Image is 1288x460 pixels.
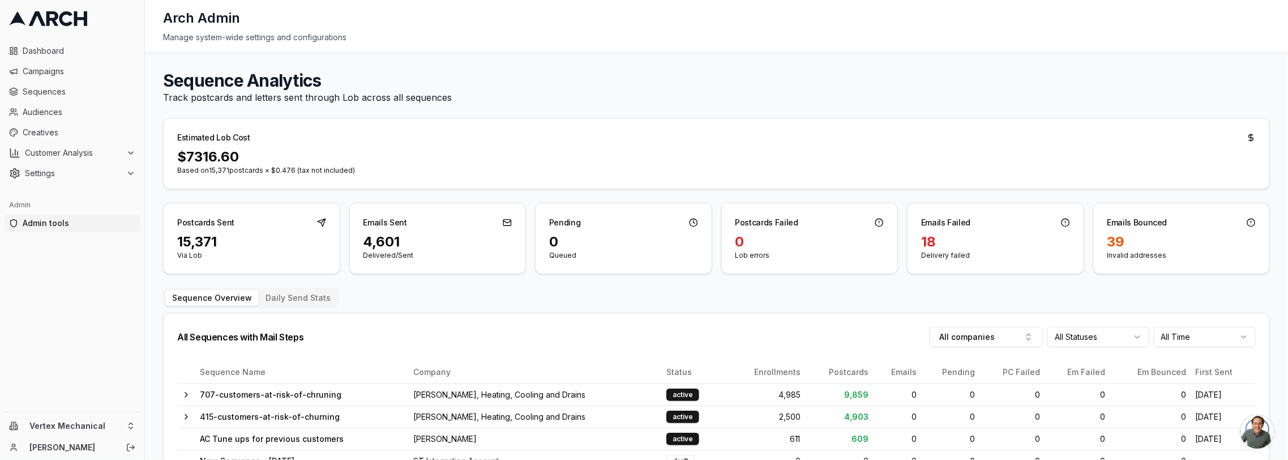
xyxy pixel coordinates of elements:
td: [DATE] [1191,384,1256,406]
p: Delivered/Sent [363,251,512,260]
td: 0 [1045,406,1110,428]
button: Vertex Mechanical [5,417,140,435]
td: 707-customers-at-risk-of-chruning [195,384,409,406]
a: Dashboard [5,42,140,60]
td: 0 [921,428,979,450]
th: Emails [873,361,921,384]
td: 0 [979,406,1045,428]
td: 0 [873,428,921,450]
th: Pending [921,361,979,384]
td: 0 [979,384,1045,406]
span: Audiences [23,107,135,118]
div: Emails Bounced [1107,217,1167,228]
div: 0 [735,233,884,251]
p: Via Lob [177,251,326,260]
div: Postcards Failed [735,217,798,228]
div: active [666,411,699,423]
span: 9,859 [844,390,868,399]
button: All companies [930,327,1043,347]
td: 0 [1110,384,1191,406]
div: 4,601 [363,233,512,251]
div: 18 [921,233,1070,251]
a: Audiences [5,103,140,121]
td: 0 [921,406,979,428]
span: Campaigns [23,66,135,77]
td: [PERSON_NAME], Heating, Cooling and Drains [409,406,662,428]
th: Sequence Name [195,361,409,384]
button: Settings [5,164,140,182]
div: 39 [1107,233,1256,251]
span: 609 [851,434,868,444]
h1: Sequence Analytics [163,70,1270,91]
span: Dashboard [23,45,135,57]
div: Manage system-wide settings and configurations [163,32,1270,43]
div: Estimated Lob Cost [177,132,250,143]
td: [DATE] [1191,428,1256,450]
td: 0 [979,428,1045,450]
td: 0 [1045,384,1110,406]
th: Enrollments [728,361,805,384]
th: Em Failed [1045,361,1110,384]
th: Company [409,361,662,384]
a: Creatives [5,123,140,142]
td: AC Tune ups for previous customers [195,428,409,450]
th: First Sent [1191,361,1256,384]
th: Em Bounced [1110,361,1191,384]
td: 611 [728,428,805,450]
div: Admin [5,196,140,214]
th: Postcards [805,361,873,384]
h1: Arch Admin [163,9,240,27]
div: All Sequences with Mail Steps [177,333,303,342]
span: Vertex Mechanical [29,421,122,431]
td: 0 [873,384,921,406]
div: $ 7316.60 [177,148,1256,166]
td: 4,985 [728,384,805,406]
p: Lob errors [735,251,884,260]
span: Creatives [23,127,135,138]
div: 15,371 [177,233,326,251]
td: [PERSON_NAME] [409,428,662,450]
div: Postcards Sent [177,217,234,228]
td: 0 [921,384,979,406]
a: [PERSON_NAME] [29,442,114,453]
th: PC Failed [979,361,1045,384]
button: Sequence Overview [165,290,259,306]
a: Admin tools [5,214,140,232]
button: Customer Analysis [5,144,140,162]
div: 0 [549,233,698,251]
td: [DATE] [1191,406,1256,428]
button: Daily Send Stats [259,290,337,306]
a: Campaigns [5,62,140,80]
a: Sequences [5,83,140,101]
p: Delivery failed [921,251,1070,260]
div: active [666,433,699,445]
p: Invalid addresses [1107,251,1256,260]
div: Open chat [1240,415,1274,449]
td: 415-customers-at-risk-of-churning [195,406,409,428]
span: Sequences [23,86,135,97]
span: Customer Analysis [25,147,122,159]
div: active [666,389,699,401]
span: 4,903 [844,412,868,421]
td: 0 [873,406,921,428]
p: Based on 15,371 postcards × $0.476 (tax not included) [177,166,1256,175]
p: Queued [549,251,698,260]
span: Settings [25,168,122,179]
div: Pending [549,217,581,228]
th: Status [662,361,728,384]
p: Track postcards and letters sent through Lob across all sequences [163,91,1270,104]
div: Emails Failed [921,217,970,228]
td: 0 [1045,428,1110,450]
td: 0 [1110,406,1191,428]
td: 2,500 [728,406,805,428]
div: Emails Sent [363,217,407,228]
td: 0 [1110,428,1191,450]
button: Log out [123,440,139,455]
span: Admin tools [23,218,135,229]
td: [PERSON_NAME], Heating, Cooling and Drains [409,384,662,406]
